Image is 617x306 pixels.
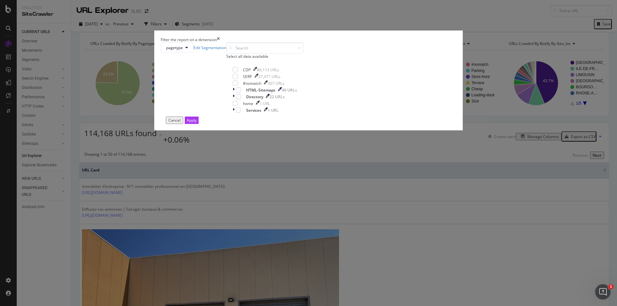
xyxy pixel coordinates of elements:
[166,45,183,50] span: pagetype
[226,42,303,54] input: Search
[246,94,263,100] div: Directory
[161,42,193,53] button: pagetype
[246,108,261,113] div: Services
[161,37,217,42] div: Filter the report on a dimension
[154,31,463,130] div: modal
[595,284,611,300] iframe: Intercom live chat
[268,108,279,113] div: 1 URL
[260,101,270,106] div: 1 URL
[166,117,183,124] button: Cancel
[243,67,251,73] div: CDP
[257,67,279,73] div: 86,113 URLs
[243,81,261,86] div: #nomatch
[187,118,197,123] div: Apply
[217,37,220,42] div: times
[193,45,226,50] a: Edit Segmentation
[246,87,275,93] div: HTML-Sitemaps
[282,87,297,93] div: 46 URLs
[185,117,199,124] button: Apply
[268,81,284,86] div: 307 URLs
[168,118,181,123] div: Cancel
[270,94,285,100] div: 22 URLs
[243,74,252,79] div: SERP
[258,74,281,79] div: 27,471 URLs
[243,101,253,106] div: home
[608,284,613,289] span: 1
[226,54,303,59] div: Select all data available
